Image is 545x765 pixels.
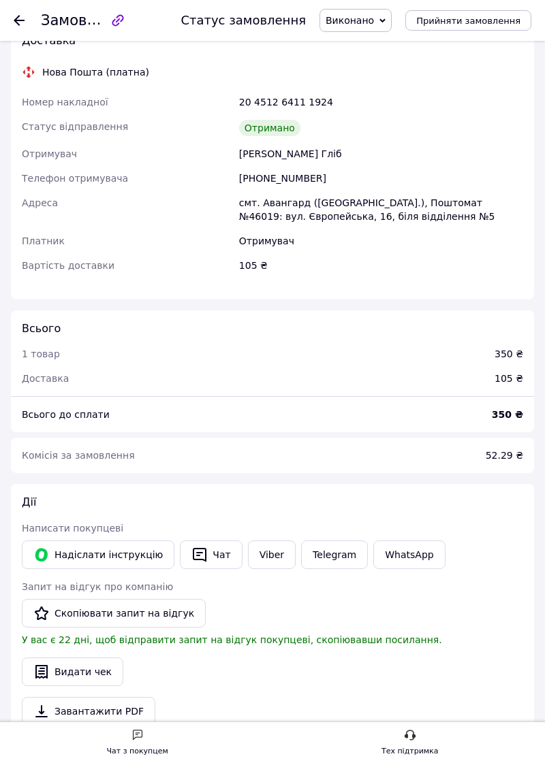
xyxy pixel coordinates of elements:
span: Вартість доставки [22,260,114,271]
span: Запит на відгук про компанію [22,581,173,592]
div: Статус замовлення [181,14,306,27]
span: 52.29 ₴ [486,450,523,461]
span: Всього [22,322,61,335]
button: Скопіювати запит на відгук [22,599,206,628]
span: Платник [22,235,65,246]
div: Отримувач [236,229,526,253]
span: 1 товар [22,348,60,359]
span: Телефон отримувача [22,173,128,184]
span: Комісія за замовлення [22,450,135,461]
a: Завантажити PDF [22,697,155,726]
div: Повернутися назад [14,14,25,27]
span: Адреса [22,197,58,208]
span: Статус відправлення [22,121,128,132]
span: Отримувач [22,148,77,159]
div: Отримано [239,120,300,136]
span: Доставка [22,373,69,384]
div: 105 ₴ [236,253,526,278]
span: Прийняти замовлення [416,16,520,26]
div: Нова Пошта (платна) [39,65,153,79]
a: Telegram [301,540,368,569]
div: 105 ₴ [486,363,531,393]
span: Всього до сплати [22,409,110,420]
span: Номер накладної [22,97,108,108]
span: Дії [22,495,36,508]
div: Чат з покупцем [107,745,168,758]
div: [PERSON_NAME] Гліб [236,142,526,166]
a: Viber [248,540,296,569]
span: Написати покупцеві [22,523,123,534]
span: Виконано [326,15,374,26]
span: У вас є 22 дні, щоб відправити запит на відгук покупцеві, скопіювавши посилання. [22,634,442,645]
div: [PHONE_NUMBER] [236,166,526,191]
button: Видати чек [22,657,123,686]
div: 350 ₴ [495,347,523,361]
button: Чат [180,540,242,569]
span: Замовлення [41,12,132,29]
button: Надіслати інструкцію [22,540,174,569]
div: смт. Авангард ([GEOGRAPHIC_DATA].), Поштомат №46019: вул. Європейська, 16, біля відділення №5 [236,191,526,229]
b: 350 ₴ [492,409,523,420]
button: Прийняти замовлення [405,10,531,31]
span: Доставка [22,34,76,47]
a: WhatsApp [373,540,445,569]
div: 20 4512 6411 1924 [236,90,526,114]
div: Тех підтримка [381,745,439,758]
